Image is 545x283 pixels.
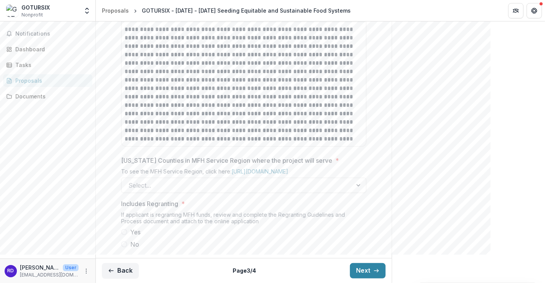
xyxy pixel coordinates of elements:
a: Documents [3,90,92,103]
a: Dashboard [3,43,92,56]
div: GOTURSIX - [DATE] - [DATE] Seeding Equitable and Sustainable Food Systems [142,7,351,15]
button: Partners [508,3,524,18]
button: Open entity switcher [82,3,92,18]
nav: breadcrumb [99,5,354,16]
button: More [82,267,91,276]
div: GOTURSIX [21,3,50,11]
button: Get Help [527,3,542,18]
p: Includes Regranting [121,199,178,208]
div: Tasks [15,61,86,69]
p: Page 3 / 4 [233,267,256,275]
img: GOTURSIX [6,5,18,17]
div: If applicant is regranting MFH funds, review and complete the Regranting Guidelines and Process d... [121,211,366,227]
div: To see the MFH Service Region, click here: [121,168,366,178]
a: Proposals [99,5,132,16]
div: Documents [15,92,86,100]
p: [US_STATE] Counties in MFH Service Region where the project will serve [121,156,332,165]
a: Tasks [3,59,92,71]
span: Yes [130,227,141,237]
button: Next [350,263,386,278]
div: Proposals [102,7,129,15]
button: Notifications [3,28,92,40]
span: Notifications [15,31,89,37]
a: [URL][DOMAIN_NAME] [231,168,288,175]
p: User [63,264,79,271]
span: Nonprofit [21,11,43,18]
p: [EMAIL_ADDRESS][DOMAIN_NAME] [20,272,79,278]
span: No [130,240,139,249]
div: Dashboard [15,45,86,53]
div: Proposals [15,77,86,85]
a: Proposals [3,74,92,87]
button: Back [102,263,139,278]
div: Ronda Dorsey [8,268,14,273]
p: [PERSON_NAME] [20,263,60,272]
